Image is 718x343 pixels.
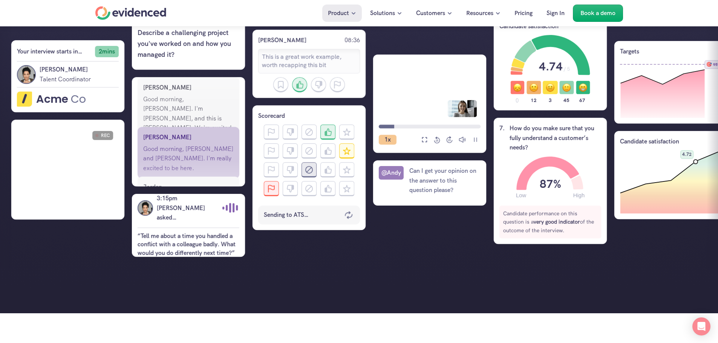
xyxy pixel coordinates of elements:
div: Open Intercom Messenger [692,317,710,335]
p: Sign In [547,8,565,18]
p: Resources [466,8,493,18]
a: Home [95,6,166,20]
p: Product [328,8,349,18]
a: Sign In [541,5,570,22]
p: Customers [416,8,445,18]
p: Solutions [370,8,395,18]
a: Book a demo [573,5,623,22]
p: Pricing [514,8,533,18]
a: Pricing [509,5,538,22]
p: Book a demo [580,8,615,18]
